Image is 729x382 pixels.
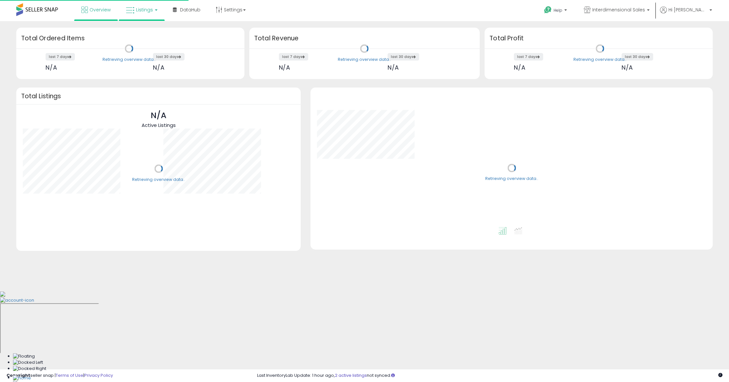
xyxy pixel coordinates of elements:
[13,353,35,360] img: Floating
[668,7,708,13] span: Hi [PERSON_NAME]
[132,177,185,183] div: Retrieving overview data..
[180,7,200,13] span: DataHub
[89,7,111,13] span: Overview
[573,57,626,62] div: Retrieving overview data..
[13,360,43,366] img: Docked Left
[592,7,645,13] span: Interdimensional Sales
[660,7,712,21] a: Hi [PERSON_NAME]
[554,7,562,13] span: Help
[485,176,538,182] div: Retrieving overview data..
[13,366,46,372] img: Docked Right
[136,7,153,13] span: Listings
[338,57,391,62] div: Retrieving overview data..
[539,1,573,21] a: Help
[13,375,31,381] img: Home
[544,6,552,14] i: Get Help
[103,57,156,62] div: Retrieving overview data..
